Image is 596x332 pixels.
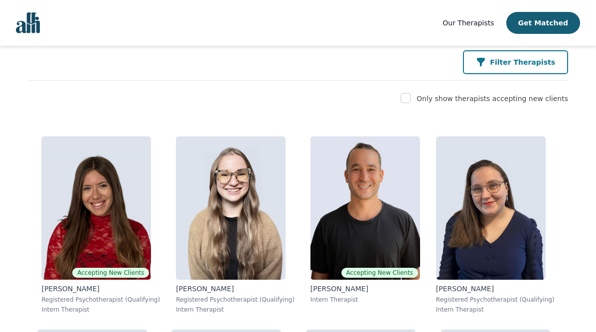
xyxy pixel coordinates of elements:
[41,296,160,304] p: Registered Psychotherapist (Qualifying)
[443,17,494,29] a: Our Therapists
[436,136,546,280] img: Vanessa_McCulloch
[310,296,420,304] p: Intern Therapist
[168,128,302,322] a: Faith_Woodley[PERSON_NAME]Registered Psychotherapist (Qualifying)Intern Therapist
[33,128,168,322] a: Alisha_LevineAccepting New Clients[PERSON_NAME]Registered Psychotherapist (Qualifying)Intern Ther...
[310,284,420,294] p: [PERSON_NAME]
[506,12,580,34] button: Get Matched
[436,296,555,304] p: Registered Psychotherapist (Qualifying)
[341,268,418,278] span: Accepting New Clients
[417,95,568,103] label: Only show therapists accepting new clients
[176,136,286,280] img: Faith_Woodley
[310,136,420,280] img: Kavon_Banejad
[16,12,40,33] img: alli logo
[176,306,295,314] p: Intern Therapist
[176,296,295,304] p: Registered Psychotherapist (Qualifying)
[41,284,160,294] p: [PERSON_NAME]
[436,284,555,294] p: [PERSON_NAME]
[41,306,160,314] p: Intern Therapist
[302,128,428,322] a: Kavon_BanejadAccepting New Clients[PERSON_NAME]Intern Therapist
[490,57,555,67] p: Filter Therapists
[436,306,555,314] p: Intern Therapist
[428,128,563,322] a: Vanessa_McCulloch[PERSON_NAME]Registered Psychotherapist (Qualifying)Intern Therapist
[176,284,295,294] p: [PERSON_NAME]
[41,136,151,280] img: Alisha_Levine
[463,50,568,74] button: Filter Therapists
[443,19,494,27] span: Our Therapists
[72,268,149,278] span: Accepting New Clients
